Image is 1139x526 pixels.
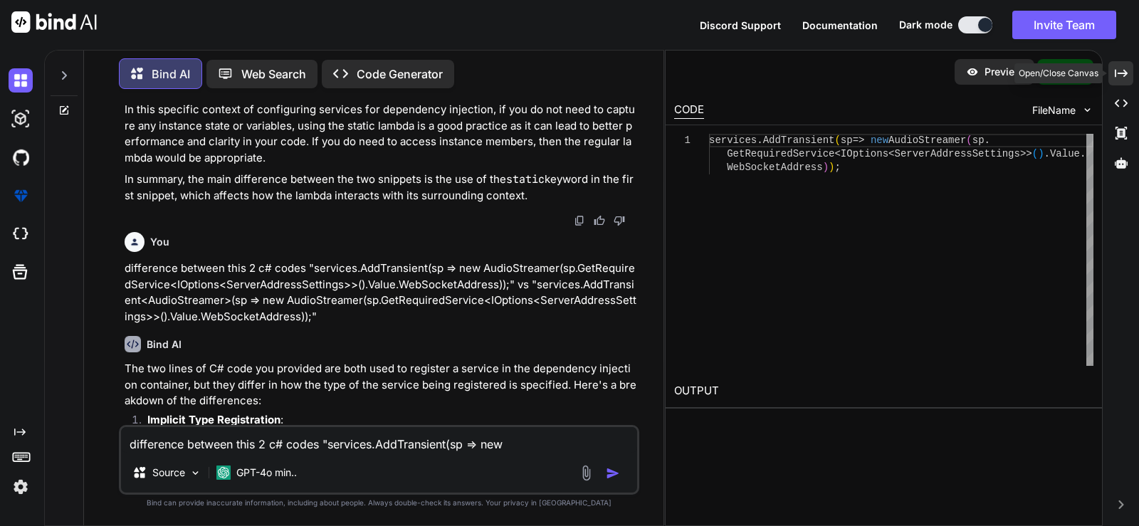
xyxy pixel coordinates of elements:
p: Web Search [241,65,306,83]
p: GPT-4o min.. [236,465,297,480]
span: Dark mode [899,18,952,32]
img: GPT-4o mini [216,465,231,480]
p: The two lines of C# code you provided are both used to register a service in the dependency injec... [125,361,636,409]
span: WebSocketAddress [727,162,822,173]
img: dislike [614,215,625,226]
span: ( [1032,148,1038,159]
span: . [757,135,762,146]
code: static [506,172,545,186]
div: 1 [674,134,691,147]
span: AudioStreamer [888,135,966,146]
p: Preview [985,65,1023,79]
img: icon [606,466,620,480]
img: attachment [578,465,594,481]
button: Discord Support [700,18,781,33]
div: Open/Close Canvas [1014,63,1103,83]
span: ServerAddressSettings [895,148,1020,159]
h6: You [150,235,169,249]
span: Documentation [802,19,878,31]
div: CODE [674,102,704,119]
button: Documentation [802,18,878,33]
span: ) [823,162,829,173]
span: new [871,135,888,146]
p: Bind can provide inaccurate information, including about people. Always double-check its answers.... [119,498,639,508]
img: Pick Models [189,467,201,479]
p: : [147,412,636,428]
h2: OUTPUT [666,374,1102,408]
span: < [888,148,894,159]
img: Bind AI [11,11,97,33]
span: sp [841,135,853,146]
span: . [985,135,990,146]
h6: Bind AI [147,337,182,352]
span: ( [834,135,840,146]
img: premium [9,184,33,208]
img: chevron down [1081,104,1093,116]
span: ; [834,162,840,173]
span: Discord Support [700,19,781,31]
span: Value [1050,148,1080,159]
span: < [834,148,840,159]
p: Source [152,465,185,480]
p: difference between this 2 c# codes "services.AddTransient(sp => new AudioStreamer(sp.GetRequiredS... [125,261,636,325]
span: IOptions [841,148,888,159]
img: githubDark [9,145,33,169]
img: preview [966,65,979,78]
span: >> [1020,148,1032,159]
span: AddTransient [763,135,835,146]
span: GetRequiredService [727,148,834,159]
p: Bind AI [152,65,190,83]
span: . [1080,148,1086,159]
button: Invite Team [1012,11,1116,39]
img: copy [574,215,585,226]
span: ) [1038,148,1044,159]
span: ) [829,162,834,173]
p: In summary, the main difference between the two snippets is the use of the keyword in the first s... [125,172,636,204]
img: like [594,215,605,226]
img: darkChat [9,68,33,93]
span: . [1044,148,1050,159]
img: darkAi-studio [9,107,33,131]
span: FileName [1032,103,1076,117]
p: In this specific context of configuring services for dependency injection, if you do not need to ... [125,102,636,166]
strong: Implicit Type Registration [147,413,280,426]
span: => [853,135,865,146]
img: settings [9,475,33,499]
span: services [709,135,757,146]
span: sp [972,135,985,146]
img: cloudideIcon [9,222,33,246]
p: Code Generator [357,65,443,83]
span: ( [966,135,972,146]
